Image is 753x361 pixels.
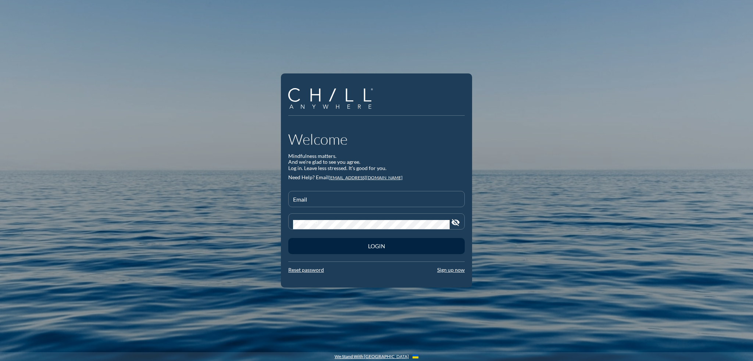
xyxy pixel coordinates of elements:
[293,220,450,229] input: Password
[288,267,324,273] a: Reset password
[301,243,452,249] div: Login
[293,198,460,207] input: Email
[329,175,403,180] a: [EMAIL_ADDRESS][DOMAIN_NAME]
[437,267,465,273] a: Sign up now
[288,88,373,109] img: Company Logo
[413,354,418,358] img: Flag_of_Ukraine.1aeecd60.svg
[451,218,460,227] i: visibility_off
[288,174,329,180] span: Need Help? Email
[288,88,378,110] a: Company Logo
[335,354,409,359] a: We Stand With [GEOGRAPHIC_DATA]
[288,238,465,254] button: Login
[288,153,465,172] div: Mindfulness matters. And we’re glad to see you agree. Log in. Leave less stressed. It’s good for ...
[288,130,465,148] h1: Welcome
